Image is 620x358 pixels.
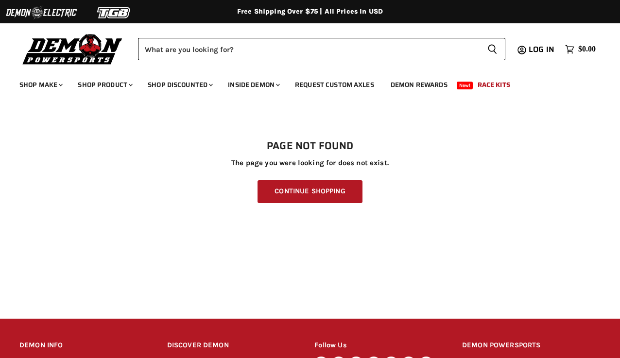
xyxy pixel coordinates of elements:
button: Search [480,38,505,60]
h2: DISCOVER DEMON [167,334,296,357]
span: New! [457,82,473,89]
h1: Page not found [19,140,601,152]
a: Inside Demon [221,75,286,95]
a: Request Custom Axles [288,75,381,95]
input: Search [138,38,480,60]
a: Race Kits [470,75,517,95]
h2: DEMON INFO [19,334,149,357]
a: $0.00 [560,42,601,56]
a: Shop Discounted [140,75,219,95]
h2: DEMON POWERSPORTS [462,334,601,357]
form: Product [138,38,505,60]
a: Shop Make [12,75,69,95]
a: Continue Shopping [258,180,362,203]
a: Shop Product [70,75,138,95]
ul: Main menu [12,71,593,95]
h2: Follow Us [314,334,444,357]
a: Demon Rewards [383,75,455,95]
span: $0.00 [578,45,596,54]
a: Log in [524,45,560,54]
img: Demon Electric Logo 2 [5,3,78,22]
img: TGB Logo 2 [78,3,151,22]
img: Demon Powersports [19,32,126,66]
span: Log in [529,43,554,55]
p: The page you were looking for does not exist. [19,159,601,167]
